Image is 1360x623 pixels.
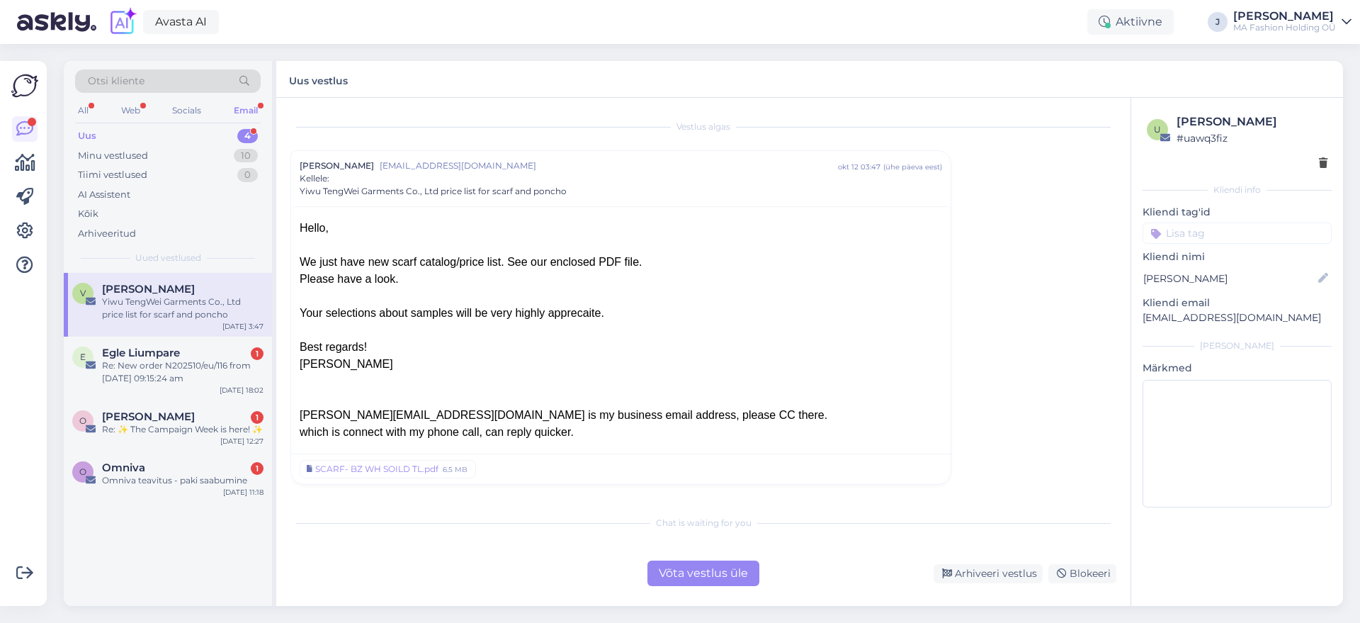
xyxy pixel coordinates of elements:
[1143,249,1332,264] p: Kliendi nimi
[237,168,258,182] div: 0
[169,101,204,120] div: Socials
[79,466,86,477] span: O
[838,162,880,172] div: okt 12 03:47
[1233,11,1351,33] a: [PERSON_NAME]MA Fashion Holding OÜ
[102,283,195,296] span: vince chen
[79,415,86,426] span: O
[1143,310,1332,325] p: [EMAIL_ADDRESS][DOMAIN_NAME]
[883,162,942,172] div: ( ühe päeva eest )
[300,407,942,441] div: [PERSON_NAME][EMAIL_ADDRESS][DOMAIN_NAME] is my business email address, please CC there. which is...
[441,463,469,476] div: 6.5 MB
[1177,113,1327,130] div: [PERSON_NAME]
[290,517,1116,529] div: Chat is waiting for you
[1177,130,1327,146] div: # uawq3fiz
[102,296,263,321] div: Yiwu TengWei Garments Co., Ltd price list for scarf and poncho
[647,561,759,586] div: Võta vestlus üle
[1154,124,1161,135] span: u
[1143,223,1332,244] input: Lisa tag
[88,74,144,89] span: Otsi kliente
[290,120,1116,133] div: Vestlus algas
[251,411,263,424] div: 1
[300,271,942,288] div: Please have a look.
[78,227,136,241] div: Arhiveeritud
[234,149,258,163] div: 10
[300,356,942,373] div: [PERSON_NAME]
[300,159,374,172] span: [PERSON_NAME]
[300,173,329,184] span: Kellele :
[380,159,838,172] span: [EMAIL_ADDRESS][DOMAIN_NAME]
[251,462,263,475] div: 1
[237,129,258,143] div: 4
[220,436,263,447] div: [DATE] 12:27
[102,474,263,487] div: Omniva teavitus - paki saabumine
[80,352,86,362] span: E
[75,101,91,120] div: All
[1087,9,1174,35] div: Aktiivne
[78,188,130,202] div: AI Assistent
[315,463,438,476] div: SCARF- BZ WH SOILD TL.pdf
[300,339,942,356] div: Best regards!
[102,359,263,385] div: Re: New order N202510/eu/116 from [DATE] 09:15:24 am
[300,305,942,322] div: Your selections about samples will be very highly apprecaite.
[1233,11,1336,22] div: [PERSON_NAME]
[223,487,263,498] div: [DATE] 11:18
[289,69,348,89] label: Uus vestlus
[143,10,219,34] a: Avasta AI
[102,347,180,359] span: Egle Liumpare
[300,220,942,237] div: Hello,
[80,288,86,298] span: v
[220,385,263,395] div: [DATE] 18:02
[1143,184,1332,196] div: Kliendi info
[1143,361,1332,376] p: Märkmed
[11,72,38,99] img: Askly Logo
[1048,564,1116,583] div: Blokeeri
[108,7,137,37] img: explore-ai
[1143,339,1332,352] div: [PERSON_NAME]
[78,129,96,143] div: Uus
[78,207,98,221] div: Kõik
[1143,205,1332,220] p: Kliendi tag'id
[231,101,261,120] div: Email
[222,321,263,332] div: [DATE] 3:47
[102,410,195,423] span: Oxana Sirotko
[135,252,201,264] span: Uued vestlused
[78,168,147,182] div: Tiimi vestlused
[1233,22,1336,33] div: MA Fashion Holding OÜ
[102,423,263,436] div: Re: ✨ The Campaign Week is here! ✨
[1208,12,1228,32] div: J
[78,149,148,163] div: Minu vestlused
[251,347,263,360] div: 1
[1143,271,1315,286] input: Lisa nimi
[300,460,476,478] a: SCARF- BZ WH SOILD TL.pdf6.5 MB
[1143,296,1332,310] p: Kliendi email
[300,254,942,271] div: We just have new scarf catalog/price list. See our enclosed PDF file.
[102,461,145,474] span: Omniva
[118,101,143,120] div: Web
[934,564,1043,583] div: Arhiveeri vestlus
[300,185,567,198] span: Yiwu TengWei Garments Co., Ltd price list for scarf and poncho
